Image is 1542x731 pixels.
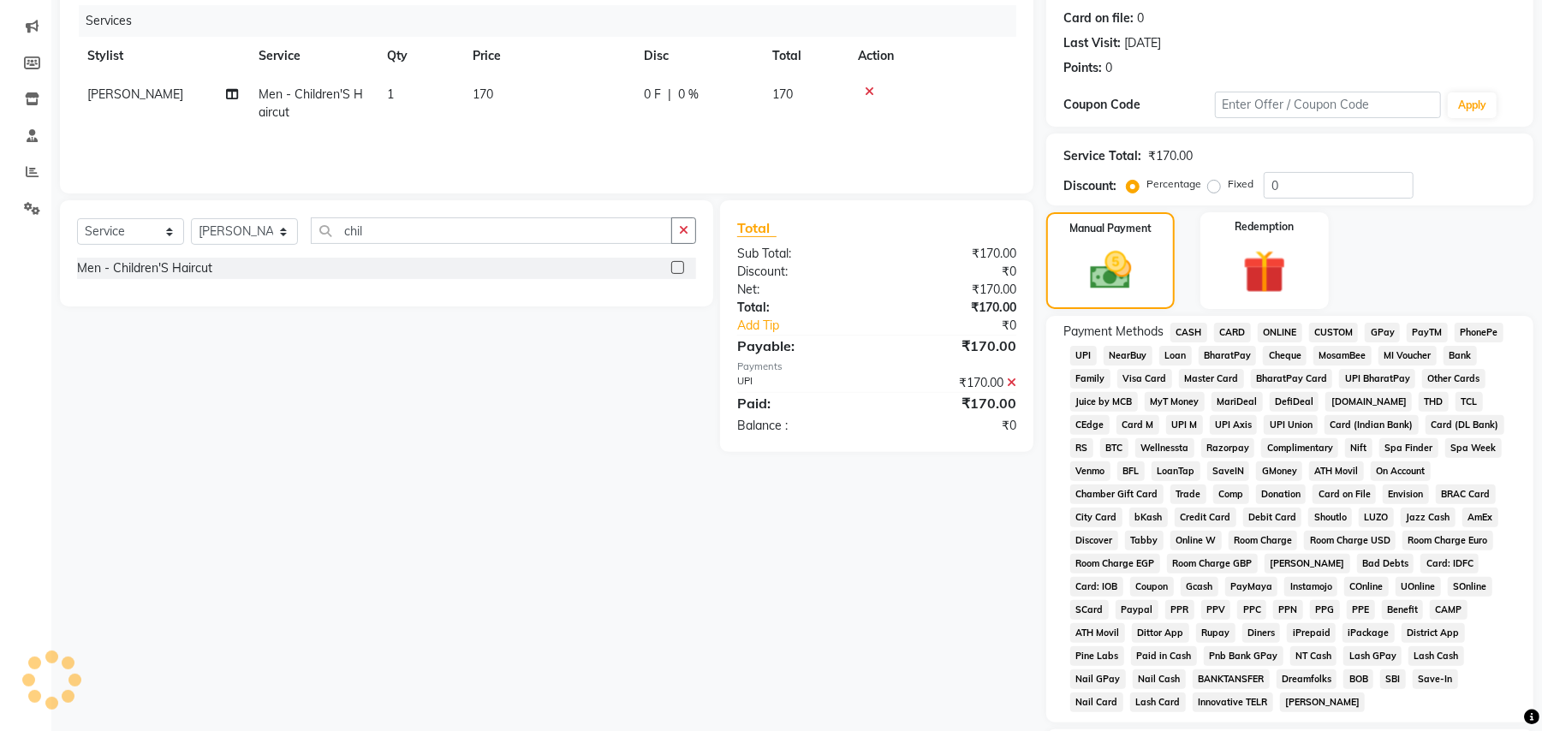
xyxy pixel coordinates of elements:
div: ₹170.00 [877,245,1029,263]
span: On Account [1371,461,1431,481]
span: MariDeal [1212,392,1263,412]
span: Innovative TELR [1193,692,1273,712]
span: Card M [1116,415,1159,435]
span: BharatPay [1199,346,1257,365]
span: Juice by MCB [1070,392,1138,412]
span: [PERSON_NAME] [1265,554,1350,574]
div: Paid: [724,393,877,413]
span: SCard [1070,600,1109,620]
span: Room Charge GBP [1167,554,1258,574]
span: CAMP [1430,600,1468,620]
div: Services [79,5,1029,37]
span: Card (DL Bank) [1426,415,1504,435]
input: Enter Offer / Coupon Code [1215,92,1441,118]
span: UPI [1070,346,1097,365]
span: PPV [1201,600,1231,620]
div: Sub Total: [724,245,877,263]
span: Lash Card [1130,692,1186,712]
span: MosamBee [1313,346,1372,365]
span: DefiDeal [1270,392,1319,412]
span: [DOMAIN_NAME] [1325,392,1412,412]
span: Gcash [1181,577,1218,597]
span: Dreamfolks [1277,669,1337,689]
span: Room Charge USD [1304,531,1396,550]
span: Bank [1444,346,1477,365]
span: LUZO [1359,508,1394,527]
span: Rupay [1196,623,1235,643]
div: Balance : [724,417,877,435]
span: UPI BharatPay [1339,369,1415,389]
button: Apply [1448,92,1497,118]
span: 170 [473,86,493,102]
span: BFL [1117,461,1145,481]
span: SBI [1380,669,1406,689]
div: 0 [1105,59,1112,77]
span: UOnline [1396,577,1441,597]
span: Chamber Gift Card [1070,484,1164,504]
span: PhonePe [1455,323,1503,342]
span: Nail Cash [1133,669,1186,689]
span: City Card [1070,508,1122,527]
span: PPR [1165,600,1194,620]
span: Nail GPay [1070,669,1126,689]
div: Discount: [1063,177,1116,195]
span: Card (Indian Bank) [1325,415,1419,435]
span: CASH [1170,323,1207,342]
th: Total [762,37,848,75]
th: Qty [377,37,462,75]
span: CEdge [1070,415,1110,435]
span: UPI M [1166,415,1203,435]
th: Service [248,37,377,75]
span: MyT Money [1145,392,1205,412]
span: Cheque [1263,346,1307,365]
div: ₹170.00 [1148,147,1193,165]
span: THD [1419,392,1449,412]
div: Points: [1063,59,1102,77]
span: ATH Movil [1309,461,1364,481]
span: GMoney [1256,461,1302,481]
span: iPackage [1343,623,1395,643]
span: Discover [1070,531,1118,550]
span: Wellnessta [1135,438,1194,458]
span: CARD [1214,323,1251,342]
div: Card on file: [1063,9,1134,27]
span: Diners [1242,623,1281,643]
span: Men - Children'S Haircut [259,86,363,120]
span: Pine Labs [1070,646,1124,666]
span: Online W [1170,531,1222,550]
div: ₹170.00 [877,393,1029,413]
span: Razorpay [1201,438,1255,458]
span: Credit Card [1175,508,1236,527]
label: Manual Payment [1069,221,1152,236]
span: NT Cash [1290,646,1337,666]
span: BTC [1100,438,1128,458]
span: PayMaya [1225,577,1278,597]
div: Men - Children'S Haircut [77,259,212,277]
span: PPC [1237,600,1266,620]
span: BOB [1343,669,1373,689]
div: Total: [724,299,877,317]
div: ₹0 [877,263,1029,281]
span: GPay [1365,323,1400,342]
span: SOnline [1448,577,1492,597]
span: Save-In [1413,669,1458,689]
span: | [668,86,671,104]
span: SaveIN [1207,461,1250,481]
div: Service Total: [1063,147,1141,165]
span: Nift [1345,438,1372,458]
span: TCL [1456,392,1483,412]
span: Dittor App [1132,623,1189,643]
span: 1 [387,86,394,102]
span: 0 F [644,86,661,104]
span: Room Charge Euro [1402,531,1493,550]
span: iPrepaid [1287,623,1336,643]
span: Jazz Cash [1401,508,1456,527]
div: Last Visit: [1063,34,1121,52]
div: ₹170.00 [877,281,1029,299]
th: Action [848,37,1016,75]
span: UPI Axis [1210,415,1258,435]
span: Tabby [1125,531,1164,550]
div: 0 [1137,9,1144,27]
span: Debit Card [1243,508,1302,527]
div: ₹0 [877,417,1029,435]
